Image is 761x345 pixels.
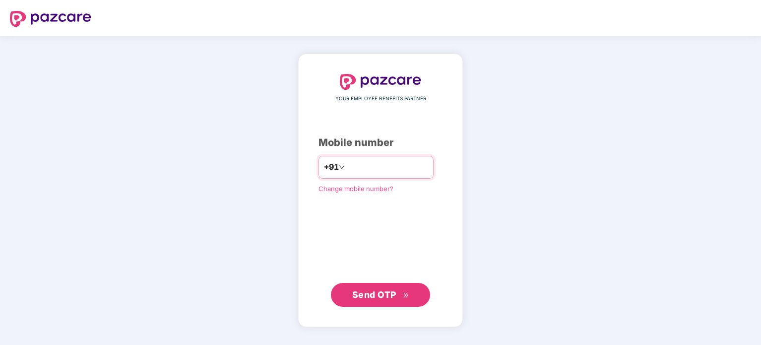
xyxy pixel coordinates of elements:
[331,283,430,307] button: Send OTPdouble-right
[10,11,91,27] img: logo
[352,289,396,300] span: Send OTP
[403,292,409,299] span: double-right
[318,185,393,193] a: Change mobile number?
[318,135,443,150] div: Mobile number
[339,164,345,170] span: down
[324,161,339,173] span: +91
[335,95,426,103] span: YOUR EMPLOYEE BENEFITS PARTNER
[340,74,421,90] img: logo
